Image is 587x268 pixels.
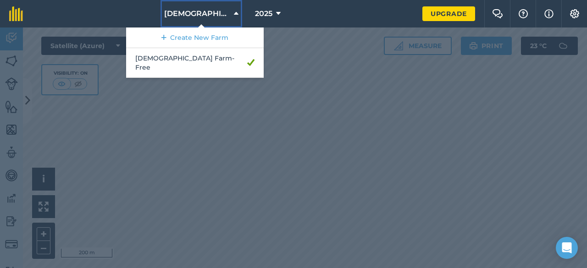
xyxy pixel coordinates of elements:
div: Open Intercom Messenger [556,237,578,259]
img: A cog icon [569,9,580,18]
img: Two speech bubbles overlapping with the left bubble in the forefront [492,9,503,18]
span: 2025 [255,8,272,19]
img: fieldmargin Logo [9,6,23,21]
a: Upgrade [422,6,475,21]
span: [DEMOGRAPHIC_DATA] Farm [164,8,230,19]
img: A question mark icon [518,9,529,18]
a: Create New Farm [126,27,264,48]
img: svg+xml;base64,PHN2ZyB4bWxucz0iaHR0cDovL3d3dy53My5vcmcvMjAwMC9zdmciIHdpZHRoPSIxNyIgaGVpZ2h0PSIxNy... [544,8,554,19]
a: [DEMOGRAPHIC_DATA] Farm- Free [126,48,264,78]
